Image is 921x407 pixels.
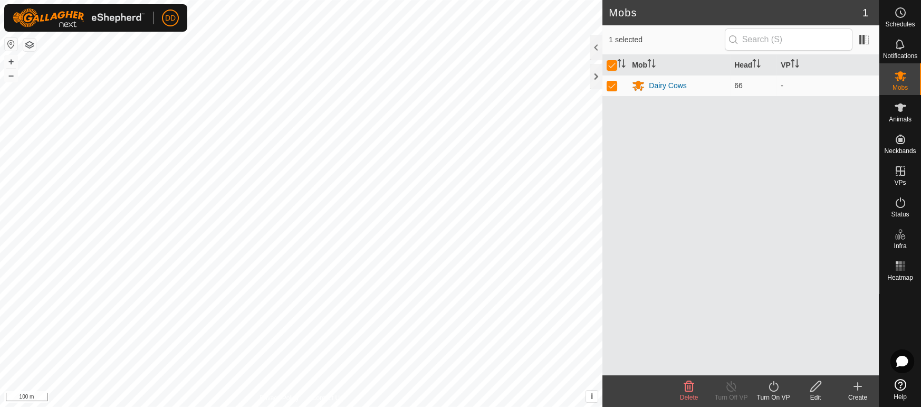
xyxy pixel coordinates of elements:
input: Search (S) [725,29,852,51]
span: DD [165,13,176,24]
button: + [5,55,17,68]
span: Status [891,211,909,217]
a: Help [879,375,921,404]
div: Turn Off VP [710,393,752,402]
span: VPs [894,179,906,186]
th: Mob [628,55,730,75]
span: 66 [734,81,743,90]
p-sorticon: Activate to sort [752,61,761,69]
button: Map Layers [23,39,36,51]
p-sorticon: Activate to sort [647,61,656,69]
td: - [776,75,879,96]
span: 1 selected [609,34,724,45]
span: Animals [889,116,912,122]
a: Privacy Policy [260,393,299,403]
div: Turn On VP [752,393,794,402]
th: VP [776,55,879,75]
img: Gallagher Logo [13,8,145,27]
span: Mobs [893,84,908,91]
button: Reset Map [5,38,17,51]
h2: Mobs [609,6,862,19]
div: Dairy Cows [649,80,687,91]
p-sorticon: Activate to sort [617,61,626,69]
div: Edit [794,393,837,402]
span: i [591,392,593,401]
span: Notifications [883,53,917,59]
div: Create [837,393,879,402]
p-sorticon: Activate to sort [791,61,799,69]
span: Schedules [885,21,915,27]
th: Head [730,55,776,75]
span: Infra [894,243,906,249]
span: 1 [862,5,868,21]
button: – [5,69,17,82]
a: Contact Us [312,393,343,403]
span: Help [894,394,907,400]
span: Heatmap [887,275,913,281]
span: Neckbands [884,148,916,154]
span: Delete [680,394,698,401]
button: i [586,391,598,402]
